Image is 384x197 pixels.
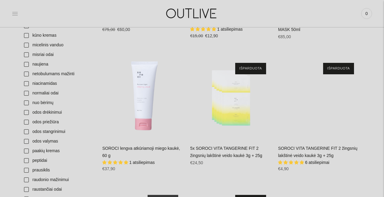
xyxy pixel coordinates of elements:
[117,27,130,32] span: €60,00
[20,79,96,88] a: niacinamidas
[305,160,329,165] span: 6 atsiliepimai
[20,69,96,79] a: netobulumams mažinti
[278,146,357,158] a: SOROCI VITA TANGERINE FIT 2 žingsnių lakštinė veido kaukė 3g + 25g
[205,33,218,38] span: €12,90
[20,146,96,156] a: paakių kremas
[190,146,262,158] a: 5x SOROCI VITA TANGERINE FIT 2 žingsnių lakštinė veido kaukė 3g + 25g
[102,160,129,165] span: 5.00 stars
[20,31,96,40] a: kūno kremas
[20,127,96,137] a: odos stangrinimui
[154,3,229,24] img: OUTLIVE
[102,166,115,171] span: €37,90
[20,88,96,98] a: normaliai odai
[190,27,217,32] span: 5.00 stars
[20,185,96,194] a: raustančiai odai
[20,165,96,175] a: prausiklis
[102,57,184,139] a: SOROCI lengva atkūriamoji miego kaukė, 60 g
[278,34,291,39] span: €85,00
[20,117,96,127] a: odos priežiūra
[20,108,96,117] a: odos drėkinimui
[20,98,96,108] a: nuo bėrimų
[217,27,243,32] span: 1 atsiliepimas
[278,160,305,165] span: 5.00 stars
[278,13,356,32] a: AGE STOP jūrinio kolageno naktinė veido kaukė MARINE COLLAGEN SLEEPING MASK 50ml
[190,33,203,38] s: €15,00
[20,40,96,50] a: micelinis vanduo
[20,50,96,60] a: misriai odai
[278,57,360,139] a: SOROCI VITA TANGERINE FIT 2 žingsnių lakštinė veido kaukė 3g + 25g
[102,27,115,32] s: €75,00
[20,156,96,165] a: peptidai
[20,137,96,146] a: odos valymas
[20,175,96,185] a: raudonio mažinimui
[20,60,96,69] a: naujiena
[102,146,180,158] a: SOROCI lengva atkūriamoji miego kaukė, 60 g
[362,9,371,18] span: 0
[190,160,203,165] span: €24,50
[190,57,272,139] a: 5x SOROCI VITA TANGERINE FIT 2 žingsnių lakštinė veido kaukė 3g + 25g
[361,7,372,20] a: 0
[129,160,155,165] span: 1 atsiliepimas
[278,166,289,171] span: €4,90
